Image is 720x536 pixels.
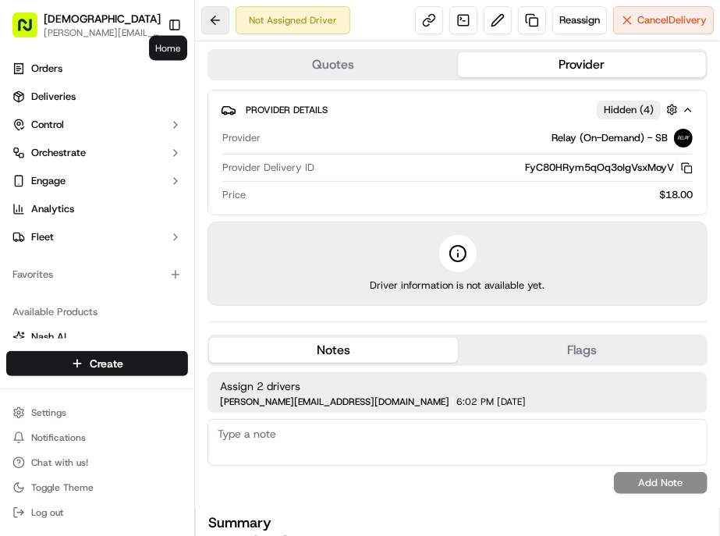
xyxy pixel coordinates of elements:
span: Relay (On-Demand) - SB [552,131,668,145]
button: Engage [6,169,188,193]
span: Control [31,118,64,132]
div: Favorites [6,262,188,287]
span: Toggle Theme [31,481,94,494]
button: Orchestrate [6,140,188,165]
button: Fleet [6,225,188,250]
span: Reassign [559,13,600,27]
a: Analytics [6,197,188,222]
span: Deliveries [31,90,76,104]
div: 📗 [16,165,28,178]
span: [PERSON_NAME][EMAIL_ADDRESS][DOMAIN_NAME] [220,397,449,406]
div: Available Products [6,300,188,325]
span: Provider Delivery ID [222,161,314,175]
span: Driver information is not available yet. [371,279,545,293]
img: relay_logo_black.png [674,129,693,147]
button: FyC80HRym5qOq3oIgVsxMoyV [525,161,693,175]
a: Powered byPylon [110,201,189,214]
input: Got a question? Start typing here... [41,38,281,55]
span: Fleet [31,230,54,244]
span: Analytics [31,202,74,216]
button: Flags [458,338,707,363]
div: Start new chat [53,87,256,102]
a: Orders [6,56,188,81]
h3: Summary [208,516,271,530]
button: Provider DetailsHidden (4) [221,97,694,122]
span: Orchestrate [31,146,86,160]
button: Control [6,112,188,137]
button: Settings [6,402,188,424]
span: Provider [222,131,261,145]
button: Quotes [209,52,458,77]
span: Knowledge Base [31,164,119,179]
button: Notes [209,338,458,363]
button: Nash AI [6,325,188,350]
span: Nash AI [31,330,66,344]
button: Hidden (4) [597,100,682,119]
span: 6:02 PM [456,397,494,406]
span: Log out [31,506,63,519]
button: Provider [458,52,707,77]
span: Price [222,188,246,202]
button: Start new chat [265,91,284,110]
span: Cancel Delivery [637,13,707,27]
button: Toggle Theme [6,477,188,499]
a: 💻API Documentation [126,158,257,186]
img: 1736555255976-a54dd68f-1ca7-489b-9aae-adbdc363a1c4 [16,87,44,115]
button: [DEMOGRAPHIC_DATA] [44,11,161,27]
span: API Documentation [147,164,250,179]
button: Log out [6,502,188,524]
a: 📗Knowledge Base [9,158,126,186]
span: Chat with us! [31,456,88,469]
a: Deliveries [6,84,188,109]
div: Home [149,36,187,61]
span: [DATE] [497,397,526,406]
span: Pylon [155,202,189,214]
span: $18.00 [659,188,693,202]
span: Create [90,356,123,371]
span: Engage [31,174,66,188]
button: [PERSON_NAME][EMAIL_ADDRESS][DOMAIN_NAME] [44,27,161,39]
span: Assign 2 drivers [220,378,695,394]
span: Notifications [31,431,86,444]
a: Nash AI [12,330,182,344]
span: Hidden ( 4 ) [604,103,654,117]
button: Notifications [6,427,188,449]
button: Chat with us! [6,452,188,474]
span: Settings [31,406,66,419]
span: Provider Details [246,104,328,116]
button: Create [6,351,188,376]
div: 💻 [132,165,144,178]
span: Orders [31,62,62,76]
button: [DEMOGRAPHIC_DATA][PERSON_NAME][EMAIL_ADDRESS][DOMAIN_NAME] [6,6,161,44]
div: We're available if you need us! [53,102,197,115]
button: Reassign [552,6,607,34]
button: CancelDelivery [613,6,714,34]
